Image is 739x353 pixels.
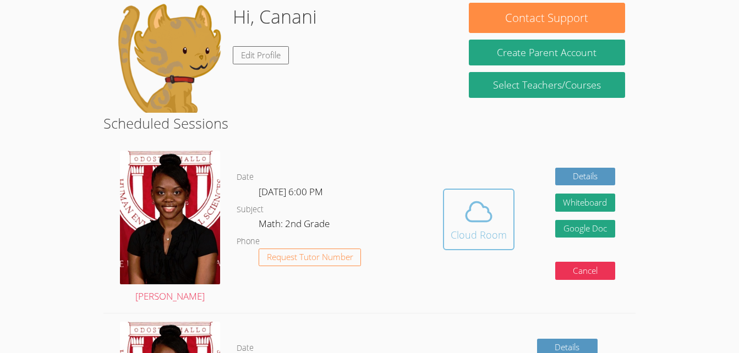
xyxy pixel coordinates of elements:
button: Contact Support [469,3,625,33]
a: Select Teachers/Courses [469,72,625,98]
span: Request Tutor Number [267,253,353,261]
button: Cloud Room [443,189,514,250]
dt: Phone [237,235,260,249]
button: Cancel [555,262,616,280]
div: Cloud Room [451,227,507,242]
img: avatar.png [120,151,220,284]
dd: Math: 2nd Grade [259,216,332,235]
button: Create Parent Account [469,40,625,65]
a: Edit Profile [233,46,289,64]
span: [DATE] 6:00 PM [259,185,323,198]
h2: Scheduled Sessions [103,113,636,134]
a: [PERSON_NAME] [120,151,220,305]
img: default.png [114,3,224,113]
h1: Hi, Canani [233,3,317,31]
button: Whiteboard [555,194,616,212]
a: Details [555,168,616,186]
dt: Subject [237,203,264,217]
button: Request Tutor Number [259,249,362,267]
a: Google Doc [555,220,616,238]
dt: Date [237,170,254,184]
